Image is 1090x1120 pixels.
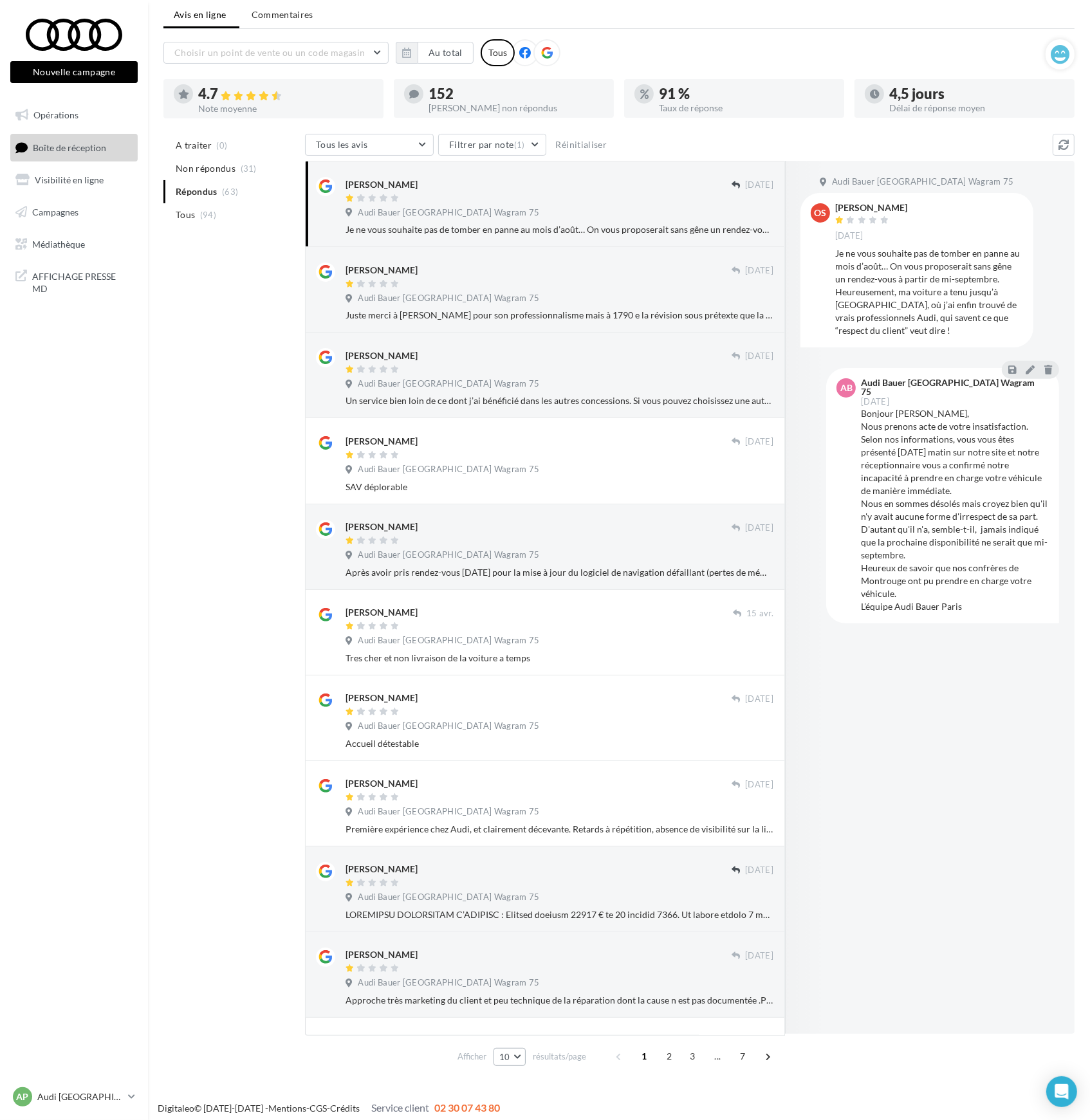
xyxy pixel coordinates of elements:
[346,737,773,750] div: Accueil détestable
[861,407,1049,613] div: Bonjour [PERSON_NAME], Nous prenons acte de votre insatisfaction. Selon nos informations, vous vo...
[835,203,907,212] div: [PERSON_NAME]
[268,1103,306,1114] a: Mentions
[745,522,773,534] span: [DATE]
[346,994,773,1007] div: Approche très marketing du client et peu technique de la réparation dont la cause n est pas docum...
[37,1090,123,1103] p: Audi [GEOGRAPHIC_DATA] 17
[438,134,546,156] button: Filtrer par note(1)
[198,87,373,102] div: 4.7
[358,549,539,561] span: Audi Bauer [GEOGRAPHIC_DATA] Wagram 75
[889,87,1064,101] div: 4,5 jours
[745,779,773,791] span: [DATE]
[241,163,257,174] span: (31)
[659,1046,679,1067] span: 2
[17,1090,29,1103] span: AP
[514,140,525,150] span: (1)
[346,652,773,665] div: Tres cher et non livraison de la voiture a temps
[346,435,418,448] div: [PERSON_NAME]
[346,264,418,277] div: [PERSON_NAME]
[200,210,216,220] span: (94)
[457,1051,486,1063] span: Afficher
[174,47,365,58] span: Choisir un point de vente ou un code magasin
[481,39,515,66] div: Tous
[217,140,228,151] span: (0)
[32,238,85,249] span: Médiathèque
[745,265,773,277] span: [DATE]
[10,61,138,83] button: Nouvelle campagne
[358,806,539,818] span: Audi Bauer [GEOGRAPHIC_DATA] Wagram 75
[163,42,389,64] button: Choisir un point de vente ou un code magasin
[396,42,474,64] button: Au total
[429,104,604,113] div: [PERSON_NAME] non répondus
[10,1085,138,1109] a: AP Audi [GEOGRAPHIC_DATA] 17
[746,608,773,620] span: 15 avr.
[346,394,773,407] div: Un service bien loin de ce dont j’ai bénéficié dans les autres concessions. Si vous pouvez choisi...
[158,1103,194,1114] a: Digitaleo
[8,134,140,161] a: Boîte de réception
[346,309,773,322] div: Juste merci à [PERSON_NAME] pour son professionnalisme mais à 1790 e la révision sous prétexte qu...
[158,1103,500,1114] span: © [DATE]-[DATE] - - -
[861,398,889,406] span: [DATE]
[330,1103,360,1114] a: Crédits
[358,293,539,304] span: Audi Bauer [GEOGRAPHIC_DATA] Wagram 75
[434,1101,500,1114] span: 02 30 07 43 80
[346,223,773,236] div: Je ne vous souhaite pas de tomber en panne au mois d’août… On vous proposerait sans gêne un rende...
[32,268,133,295] span: AFFICHAGE PRESSE MD
[659,87,834,101] div: 91 %
[732,1046,753,1067] span: 7
[8,167,140,194] a: Visibilité en ligne
[346,520,418,533] div: [PERSON_NAME]
[316,139,368,150] span: Tous les avis
[551,137,613,152] button: Réinitialiser
[346,178,418,191] div: [PERSON_NAME]
[176,208,195,221] span: Tous
[1046,1076,1077,1107] div: Open Intercom Messenger
[835,247,1023,337] div: Je ne vous souhaite pas de tomber en panne au mois d’août… On vous proposerait sans gêne un rende...
[832,176,1013,188] span: Audi Bauer [GEOGRAPHIC_DATA] Wagram 75
[358,464,539,475] span: Audi Bauer [GEOGRAPHIC_DATA] Wagram 75
[745,950,773,962] span: [DATE]
[835,230,864,242] span: [DATE]
[358,977,539,989] span: Audi Bauer [GEOGRAPHIC_DATA] Wagram 75
[745,436,773,448] span: [DATE]
[8,262,140,300] a: AFFICHAGE PRESSE MD
[494,1048,526,1066] button: 10
[418,42,474,64] button: Au total
[33,142,106,152] span: Boîte de réception
[8,231,140,258] a: Médiathèque
[32,207,79,217] span: Campagnes
[305,134,434,156] button: Tous les avis
[634,1046,654,1067] span: 1
[8,199,140,226] a: Campagnes
[176,162,236,175] span: Non répondus
[499,1052,510,1062] span: 10
[346,908,773,921] div: LOREMIPSU DOLORSITAM C’ADIPISC : Elitsed doeiusm 22917 € te 20 incidid 7366. Ut labore etdolo 7 m...
[745,179,773,191] span: [DATE]
[346,349,418,362] div: [PERSON_NAME]
[346,481,773,493] div: SAV déplorable
[815,207,827,219] span: os
[346,777,418,790] div: [PERSON_NAME]
[346,823,773,836] div: Première expérience chez Audi, et clairement décevante. Retards à répétition, absence de visibili...
[358,378,539,390] span: Audi Bauer [GEOGRAPHIC_DATA] Wagram 75
[346,606,418,619] div: [PERSON_NAME]
[659,104,834,113] div: Taux de réponse
[745,351,773,362] span: [DATE]
[33,109,79,120] span: Opérations
[252,8,313,21] span: Commentaires
[861,378,1046,396] div: Audi Bauer [GEOGRAPHIC_DATA] Wagram 75
[682,1046,703,1067] span: 3
[358,207,539,219] span: Audi Bauer [GEOGRAPHIC_DATA] Wagram 75
[176,139,212,152] span: A traiter
[346,692,418,704] div: [PERSON_NAME]
[346,566,773,579] div: Après avoir pris rendez-vous [DATE] pour la mise à jour du logiciel de navigation défaillant (per...
[8,102,140,129] a: Opérations
[533,1051,586,1063] span: résultats/page
[358,635,539,647] span: Audi Bauer [GEOGRAPHIC_DATA] Wagram 75
[346,863,418,876] div: [PERSON_NAME]
[429,87,604,101] div: 152
[745,693,773,705] span: [DATE]
[371,1101,429,1114] span: Service client
[745,865,773,876] span: [DATE]
[889,104,1064,113] div: Délai de réponse moyen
